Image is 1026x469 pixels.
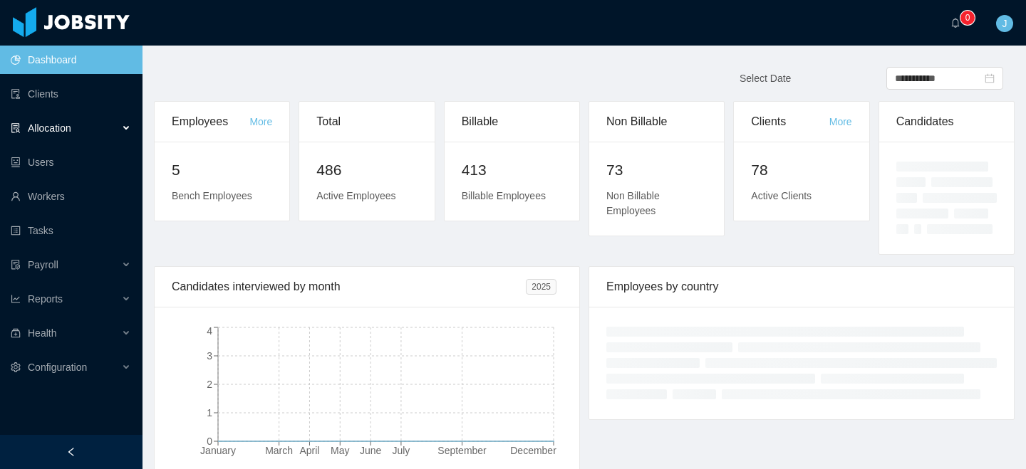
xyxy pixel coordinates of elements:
[606,159,707,181] h2: 73
[751,190,812,201] span: Active Clients
[11,216,131,245] a: icon: profileTasks
[606,267,997,307] div: Employees by country
[207,436,212,447] tspan: 0
[172,159,272,181] h2: 5
[316,190,395,201] span: Active Employees
[960,11,975,25] sup: 0
[751,102,829,142] div: Clients
[207,407,212,418] tspan: 1
[28,327,56,339] span: Health
[28,293,63,305] span: Reports
[11,328,21,338] i: icon: medicine-box
[11,182,131,211] a: icon: userWorkers
[172,102,249,142] div: Employees
[11,46,131,74] a: icon: pie-chartDashboard
[249,116,272,127] a: More
[392,445,410,456] tspan: July
[606,102,707,142] div: Non Billable
[172,190,252,201] span: Bench Employees
[510,445,556,456] tspan: December
[526,279,556,295] span: 2025
[299,445,319,456] tspan: April
[462,190,546,201] span: Billable Employees
[11,123,21,133] i: icon: solution
[207,350,212,362] tspan: 3
[985,73,995,83] i: icon: calendar
[200,445,236,456] tspan: January
[207,379,212,390] tspan: 2
[331,445,349,456] tspan: May
[28,362,87,373] span: Configuration
[28,259,58,270] span: Payroll
[11,80,131,108] a: icon: auditClients
[11,148,131,176] a: icon: robotUsers
[316,159,417,181] h2: 486
[316,102,417,142] div: Total
[462,159,562,181] h2: 413
[11,362,21,372] i: icon: setting
[28,122,71,134] span: Allocation
[462,102,562,142] div: Billable
[751,159,851,181] h2: 78
[265,445,293,456] tspan: March
[740,73,791,84] span: Select Date
[606,190,660,216] span: Non Billable Employees
[950,18,960,28] i: icon: bell
[207,325,212,337] tspan: 4
[172,267,526,307] div: Candidates interviewed by month
[829,116,852,127] a: More
[360,445,382,456] tspan: June
[11,260,21,270] i: icon: file-protect
[1002,15,1007,32] span: J
[11,294,21,304] i: icon: line-chart
[437,445,487,456] tspan: September
[896,102,997,142] div: Candidates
